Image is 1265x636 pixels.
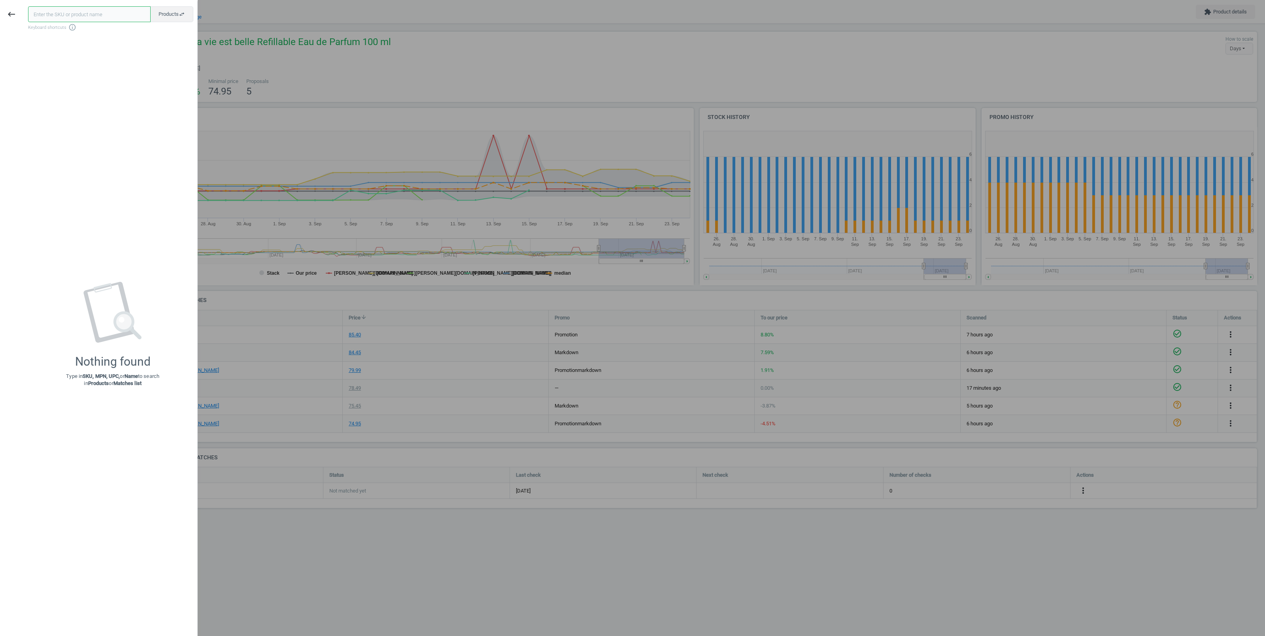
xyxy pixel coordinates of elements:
span: Keyboard shortcuts [28,23,193,31]
button: keyboard_backspace [2,5,21,24]
input: Enter the SKU or product name [28,6,151,22]
i: info_outline [68,23,76,31]
div: Nothing found [75,355,151,369]
i: swap_horiz [179,11,185,17]
span: Products [159,11,185,18]
strong: SKU, MPN, UPC, [83,373,120,379]
p: Type in or to search in or [66,373,159,387]
i: keyboard_backspace [7,9,16,19]
strong: Matches list [113,380,142,386]
button: Productsswap_horiz [150,6,193,22]
strong: Products [88,380,109,386]
strong: Name [125,373,138,379]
